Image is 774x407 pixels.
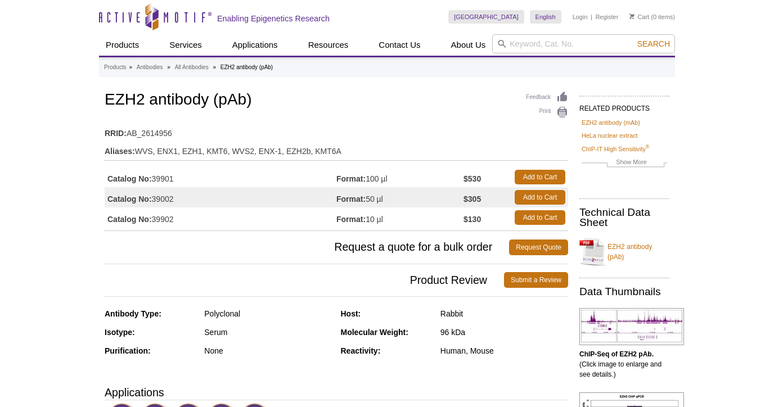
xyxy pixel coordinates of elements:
[341,309,361,318] strong: Host:
[440,309,568,319] div: Rabbit
[526,106,568,119] a: Print
[579,207,669,228] h2: Technical Data Sheet
[515,210,565,225] a: Add to Cart
[107,194,152,204] strong: Catalog No:
[105,187,336,207] td: 39002
[444,34,493,56] a: About Us
[629,13,634,19] img: Your Cart
[463,174,481,184] strong: $530
[492,34,675,53] input: Keyword, Cat. No.
[104,62,126,73] a: Products
[440,327,568,337] div: 96 kDa
[99,34,146,56] a: Products
[509,239,568,255] a: Request Quote
[204,346,332,356] div: None
[204,309,332,319] div: Polyclonal
[336,187,463,207] td: 50 µl
[463,194,481,204] strong: $305
[336,194,366,204] strong: Format:
[372,34,427,56] a: Contact Us
[105,239,509,255] span: Request a quote for a bulk order
[301,34,355,56] a: Resources
[448,10,524,24] a: [GEOGRAPHIC_DATA]
[137,62,163,73] a: Antibodies
[463,214,481,224] strong: $130
[129,64,132,70] li: »
[582,130,638,141] a: HeLa nuclear extract
[336,207,463,228] td: 10 µl
[336,214,366,224] strong: Format:
[440,346,568,356] div: Human, Mouse
[341,328,408,337] strong: Molecular Weight:
[530,10,561,24] a: English
[579,350,654,358] b: ChIP-Seq of EZH2 pAb.
[336,167,463,187] td: 100 µl
[105,309,161,318] strong: Antibody Type:
[646,144,650,150] sup: ®
[220,64,273,70] li: EZH2 antibody (pAb)
[336,174,366,184] strong: Format:
[591,10,592,24] li: |
[107,174,152,184] strong: Catalog No:
[163,34,209,56] a: Services
[105,207,336,228] td: 39902
[582,117,640,128] a: EZH2 antibody (mAb)
[579,235,669,269] a: EZH2 antibody (pAb)
[637,39,670,48] span: Search
[629,13,649,21] a: Cart
[175,62,209,73] a: All Antibodies
[504,272,568,288] a: Submit a Review
[579,349,669,379] p: (Click image to enlarge and see details.)
[105,167,336,187] td: 39901
[167,64,170,70] li: »
[515,190,565,205] a: Add to Cart
[579,287,669,297] h2: Data Thumbnails
[515,170,565,184] a: Add to Cart
[105,272,504,288] span: Product Review
[107,214,152,224] strong: Catalog No:
[105,91,568,110] h1: EZH2 antibody (pAb)
[105,328,135,337] strong: Isotype:
[341,346,381,355] strong: Reactivity:
[105,346,151,355] strong: Purification:
[526,91,568,103] a: Feedback
[634,39,673,49] button: Search
[579,96,669,116] h2: RELATED PRODUCTS
[582,157,667,170] a: Show More
[217,13,330,24] h2: Enabling Epigenetics Research
[105,139,568,157] td: WVS, ENX1, EZH1, KMT6, WVS2, ENX-1, EZH2b, KMT6A
[204,327,332,337] div: Serum
[582,144,649,154] a: ChIP-IT High Sensitivity®
[579,308,684,345] img: EZH2 antibody (pAb) tested by ChIP-Seq.
[105,128,127,138] strong: RRID:
[573,13,588,21] a: Login
[213,64,216,70] li: »
[629,10,675,24] li: (0 items)
[105,121,568,139] td: AB_2614956
[226,34,285,56] a: Applications
[105,384,568,401] h3: Applications
[105,146,135,156] strong: Aliases:
[595,13,618,21] a: Register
